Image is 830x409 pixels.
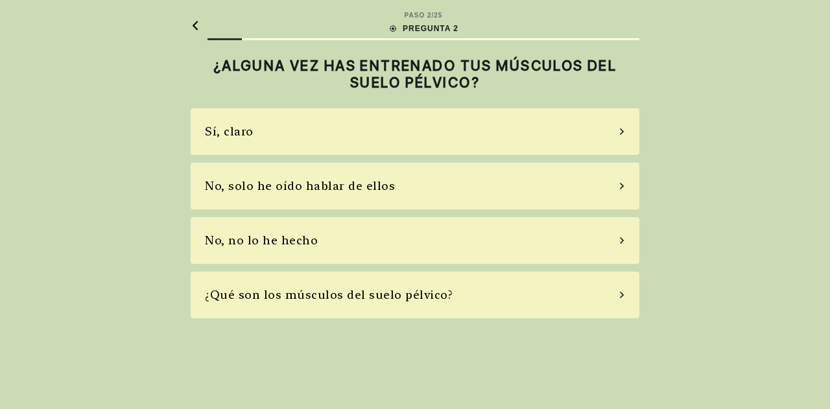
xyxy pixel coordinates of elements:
[205,123,254,140] div: Sí, claro
[405,10,443,20] div: PASO 2 / 25
[205,177,395,194] div: No, solo he oído hablar de ellos
[205,231,318,249] div: No, no lo he hecho
[388,23,458,34] div: PREGUNTA 2
[205,286,453,303] div: ¿Qué son los músculos del suelo pélvico?
[191,57,639,91] h2: ¿ALGUNA VEZ HAS ENTRENADO TUS MÚSCULOS DEL SUELO PÉLVICO?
